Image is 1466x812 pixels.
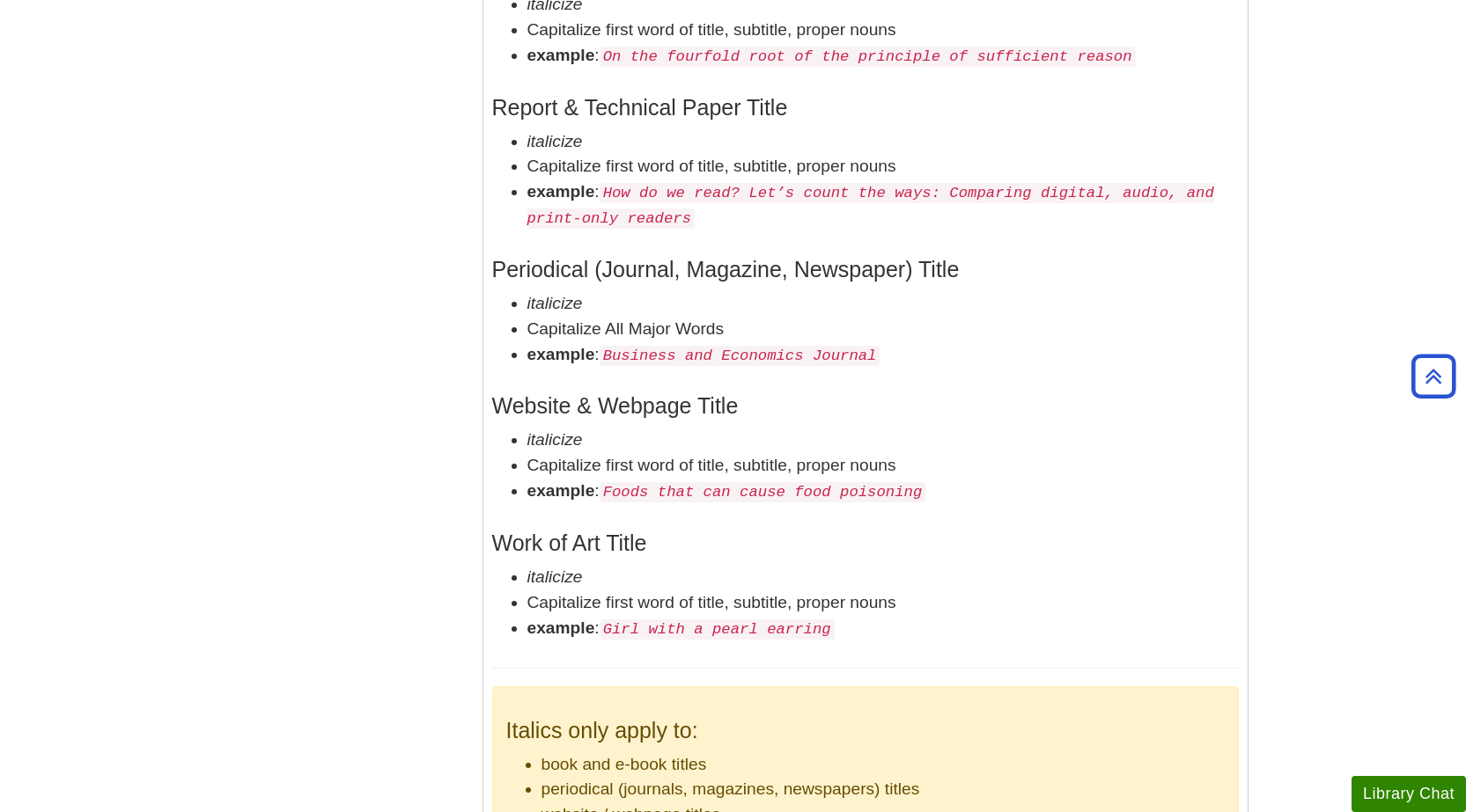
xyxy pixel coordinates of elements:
strong: example [527,46,595,64]
em: italicize [527,132,583,150]
li: Capitalize All Major Words [527,317,1239,342]
h3: Website & Webpage Title [492,393,1239,419]
strong: example [527,345,595,363]
li: Capitalize first word of title, subtitle, proper nouns [527,590,1239,616]
li: book and e-book titles [541,752,1225,778]
li: : [527,479,1239,504]
a: Back to Top [1405,364,1462,388]
em: On the fourfold root of the principle of sufficient reason [603,48,1132,65]
h3: Periodical (Journal, Magazine, Newspaper) Title [492,257,1239,282]
em: How do we read? Let’s count the ways: Comparing digital, audio, and print-only readers [527,185,1214,227]
em: Foods that can cause food poisoning [603,484,923,501]
li: Capitalize first word of title, subtitle, proper nouns [527,453,1239,479]
em: Girl with a pearl earring [603,621,831,638]
li: Capitalize first word of title, subtitle, proper nouns [527,18,1239,43]
li: : [527,342,1239,368]
em: Business and Economics Journal [603,347,877,364]
h3: Report & Technical Paper Title [492,95,1239,121]
em: italicize [527,567,583,586]
strong: example [527,618,595,637]
strong: example [527,182,595,201]
li: : [527,616,1239,641]
li: Capitalize first word of title, subtitle, proper nouns [527,154,1239,179]
button: Library Chat [1352,776,1466,812]
em: italicize [527,294,583,312]
h3: Work of Art Title [492,530,1239,556]
em: italicize [527,430,583,449]
strong: example [527,481,595,500]
li: periodical (journals, magazines, newspapers) titles [541,777,1225,802]
li: : [527,179,1239,230]
li: : [527,43,1239,69]
h3: Italics only apply to: [506,718,1225,743]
